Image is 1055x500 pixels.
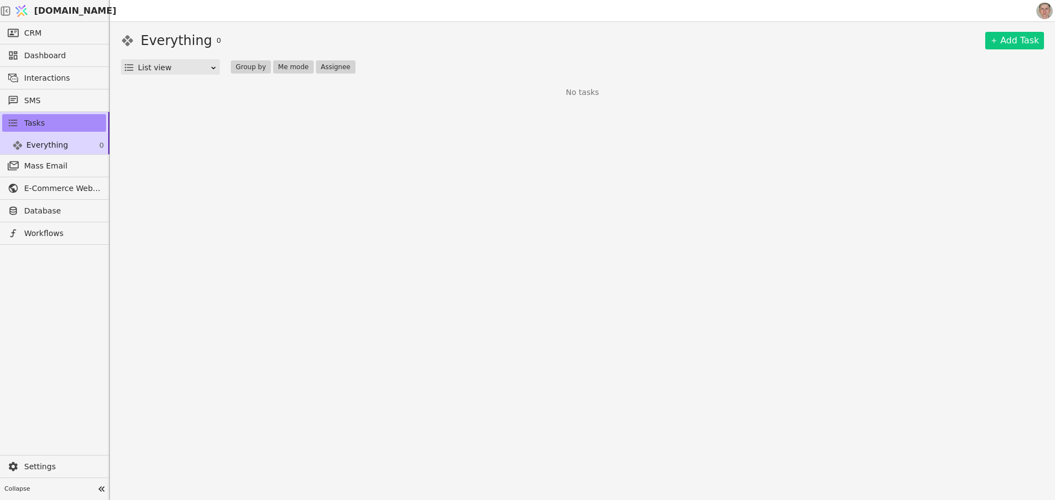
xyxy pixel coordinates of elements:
[216,35,221,46] span: 0
[24,50,101,61] span: Dashboard
[24,160,101,172] span: Mass Email
[2,114,106,132] a: Tasks
[2,157,106,175] a: Mass Email
[138,60,210,75] div: List view
[2,202,106,220] a: Database
[231,60,271,74] button: Group by
[2,179,106,197] a: E-Commerce Web Development at Zona Digital Agency
[24,72,101,84] span: Interactions
[2,92,106,109] a: SMS
[141,31,212,50] h1: Everything
[4,485,94,494] span: Collapse
[24,461,101,473] span: Settings
[13,1,30,21] img: Logo
[24,95,101,106] span: SMS
[2,224,106,242] a: Workflows
[24,27,42,39] span: CRM
[566,87,599,98] p: No tasks
[34,4,116,18] span: [DOMAIN_NAME]
[2,24,106,42] a: CRM
[316,60,356,74] button: Assignee
[26,139,68,151] span: Everything
[99,140,104,151] span: 0
[2,458,106,475] a: Settings
[11,1,110,21] a: [DOMAIN_NAME]
[24,228,101,239] span: Workflows
[1036,3,1053,19] img: 1560949290925-CROPPED-IMG_0201-2-.jpg
[24,117,45,129] span: Tasks
[24,183,101,194] span: E-Commerce Web Development at Zona Digital Agency
[2,69,106,87] a: Interactions
[2,47,106,64] a: Dashboard
[24,205,101,217] span: Database
[273,60,314,74] button: Me mode
[985,32,1044,49] a: Add Task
